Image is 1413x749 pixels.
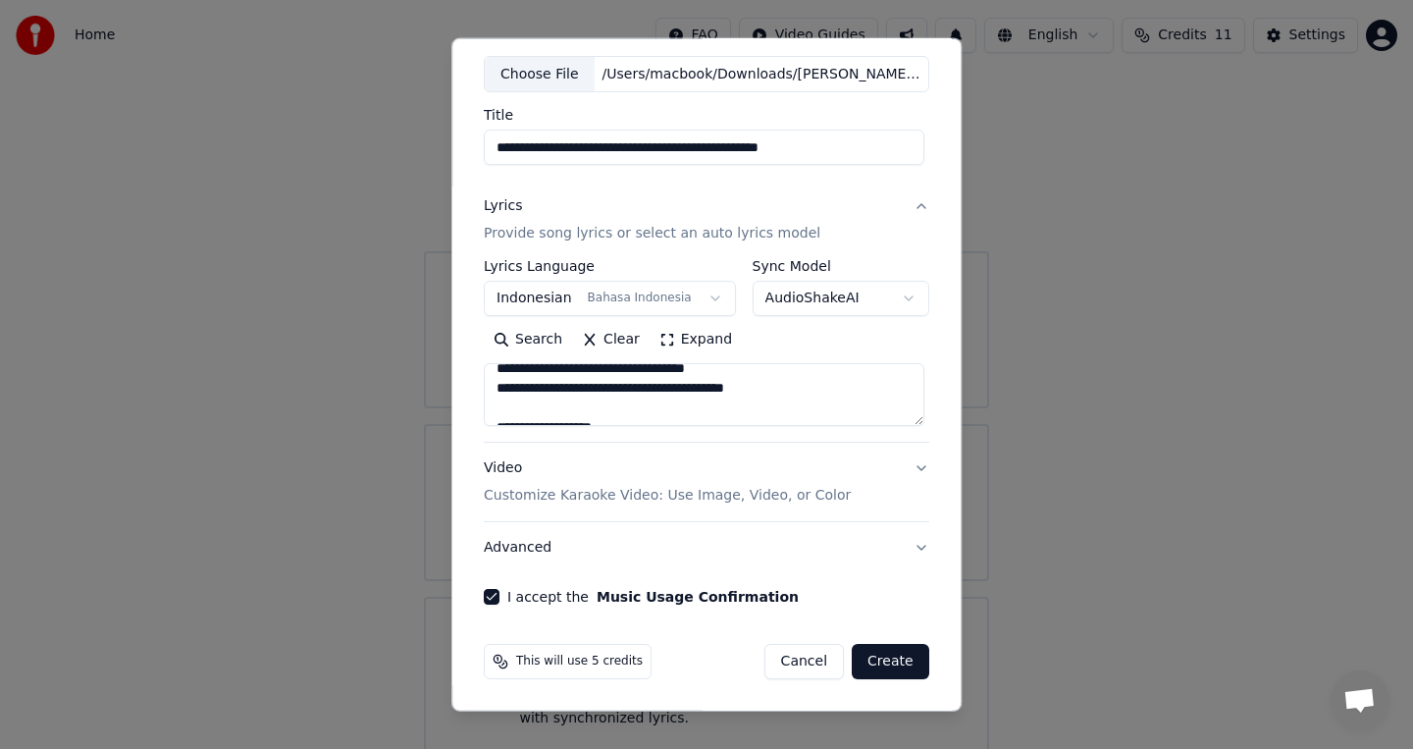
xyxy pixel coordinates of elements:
[516,654,643,669] span: This will use 5 credits
[595,64,928,83] div: /Users/macbook/Downloads/[PERSON_NAME] ft [PERSON_NAME] [GEOGRAPHIC_DATA] - Kandas (Official Live...
[484,324,572,355] button: Search
[484,224,820,243] p: Provide song lyrics or select an auto lyrics model
[484,259,736,273] label: Lyrics Language
[485,56,595,91] div: Choose File
[484,108,929,122] label: Title
[484,196,522,216] div: Lyrics
[484,259,929,442] div: LyricsProvide song lyrics or select an auto lyrics model
[484,458,851,506] div: Video
[507,590,799,604] label: I accept the
[852,644,929,679] button: Create
[650,324,742,355] button: Expand
[484,486,851,506] p: Customize Karaoke Video: Use Image, Video, or Color
[484,181,929,259] button: LyricsProvide song lyrics or select an auto lyrics model
[484,522,929,573] button: Advanced
[572,324,650,355] button: Clear
[764,644,844,679] button: Cancel
[597,590,799,604] button: I accept the
[484,443,929,521] button: VideoCustomize Karaoke Video: Use Image, Video, or Color
[753,259,929,273] label: Sync Model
